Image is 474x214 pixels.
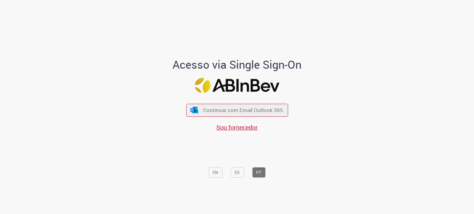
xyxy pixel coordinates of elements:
button: PT [252,167,265,178]
span: Continuar com Email Outlook 365 [203,107,283,114]
img: ícone Azure/Microsoft 360 [190,107,199,113]
button: ES [231,167,244,178]
button: EN [209,167,222,178]
a: Sou fornecedor [216,123,258,131]
img: Logo ABInBev [195,78,279,93]
button: ícone Azure/Microsoft 360 Continuar com Email Outlook 365 [186,104,288,116]
h1: Acesso via Single Sign-On [152,59,323,71]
